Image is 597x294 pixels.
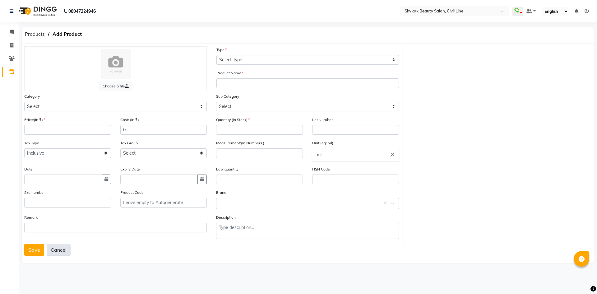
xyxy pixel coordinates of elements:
label: Date [24,166,33,172]
label: Low quantity [216,166,238,172]
label: Description [216,215,236,220]
label: Product Name [216,70,243,76]
label: Remark [24,215,38,220]
span: Clear all [384,200,389,207]
label: Type [216,47,227,53]
label: Cost: (In ₹) [120,117,139,123]
label: Category [24,94,40,99]
label: Tax Type [24,140,39,146]
label: Sub Category [216,94,239,99]
button: Save [24,244,44,256]
label: Quantity (In Stock) [216,117,250,123]
label: Tax Group [120,140,138,146]
span: Add Product [49,29,85,40]
label: Lot Number [312,117,333,123]
label: Unit:(eg: ml) [312,140,333,146]
button: Cancel [47,244,71,256]
label: Brand [216,190,226,195]
span: Products [22,29,48,40]
label: Choose a file [99,82,132,91]
b: 08047224946 [68,2,96,20]
img: Cinque Terre [101,49,131,79]
label: Expiry Date [120,166,140,172]
label: Price:(In ₹) [24,117,45,123]
img: logo [16,2,58,20]
label: Sku number [24,190,45,195]
i: Close [389,151,396,158]
input: Leave empty to Autogenerate [120,198,207,208]
label: Product Code [120,190,144,195]
label: Measurement:(In Numbers ) [216,140,264,146]
label: HSN Code [312,166,330,172]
